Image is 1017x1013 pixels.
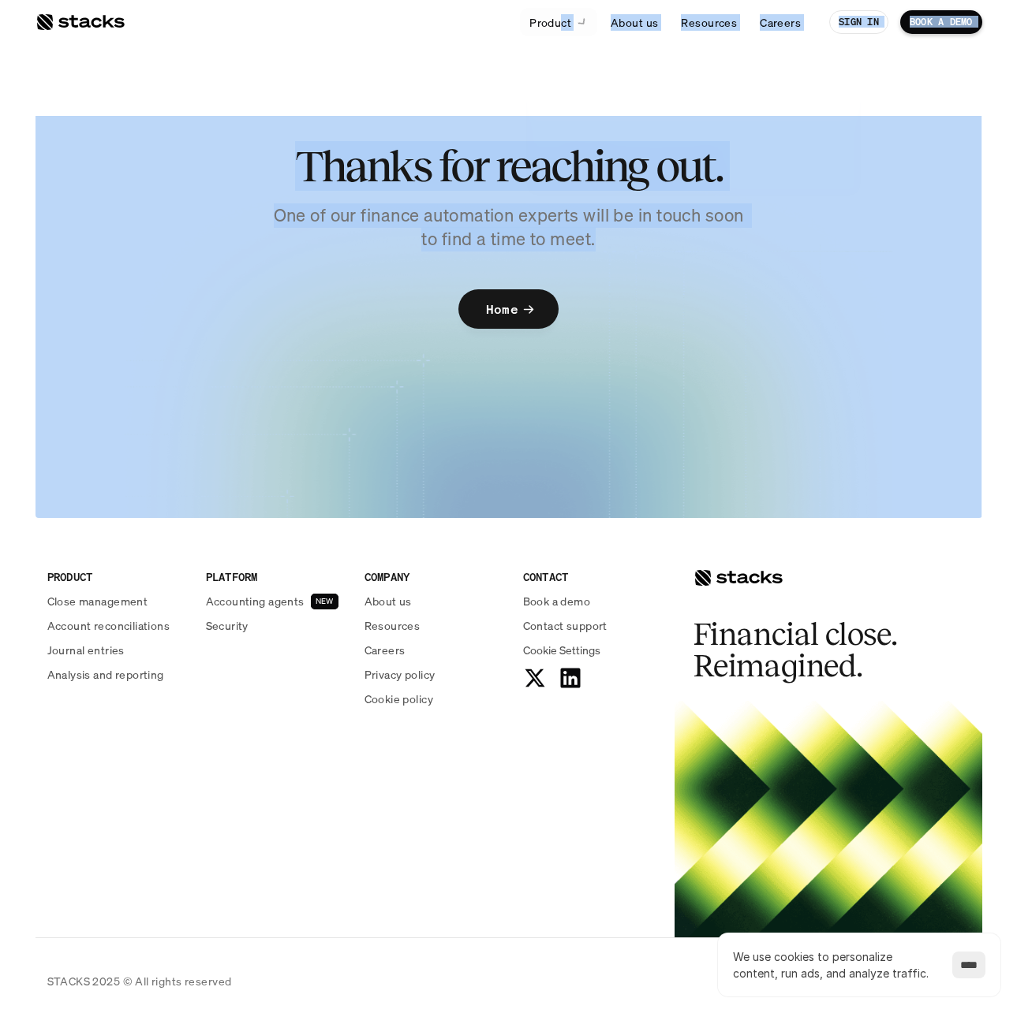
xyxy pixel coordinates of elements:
p: Careers [365,642,406,658]
a: About us [365,593,504,609]
span: Cookie Settings [523,642,600,658]
a: About us [601,8,667,36]
p: CONTACT [523,568,663,585]
p: Analysis and reporting [47,666,164,683]
p: We use cookies to personalize content, run ads, and analyze traffic. [733,948,937,981]
p: Account reconciliations [47,617,170,634]
a: Careers [750,8,810,36]
a: Resources [671,8,746,36]
a: Careers [365,642,504,658]
p: About us [365,593,412,609]
p: Close management [47,593,148,609]
p: Home [486,298,518,321]
a: Privacy policy [365,666,504,683]
a: Resources [365,617,504,634]
a: SIGN IN [829,10,888,34]
p: Contact support [523,617,608,634]
p: One of our finance automation experts will be in touch soon to find a time to meet. [264,203,753,252]
p: STACKS 2025 © All rights reserved [47,973,232,989]
a: Security [206,617,346,634]
p: PRODUCT [47,568,187,585]
p: COMPANY [365,568,504,585]
p: Book a demo [523,593,591,609]
h2: Thanks for reaching out. [292,142,726,191]
a: Contact support [523,617,663,634]
a: Account reconciliations [47,617,187,634]
p: About us [611,14,658,31]
a: Home [458,289,559,329]
p: Security [206,617,249,634]
p: Product [529,14,571,31]
h2: NEW [316,597,334,606]
p: Resources [365,617,421,634]
a: Analysis and reporting [47,666,187,683]
p: Cookie policy [365,691,433,707]
a: Journal entries [47,642,187,658]
p: BOOK A DEMO [910,17,973,28]
button: Cookie Trigger [523,642,600,658]
p: Journal entries [47,642,125,658]
p: SIGN IN [839,17,879,28]
p: Resources [681,14,737,31]
a: Cookie policy [365,691,504,707]
p: Privacy policy [365,666,436,683]
h2: Financial close. Reimagined. [694,619,930,682]
a: BOOK A DEMO [900,10,982,34]
p: PLATFORM [206,568,346,585]
p: Careers [760,14,801,31]
a: Close management [47,593,187,609]
a: Book a demo [523,593,663,609]
a: Accounting agentsNEW [206,593,346,609]
p: Accounting agents [206,593,305,609]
